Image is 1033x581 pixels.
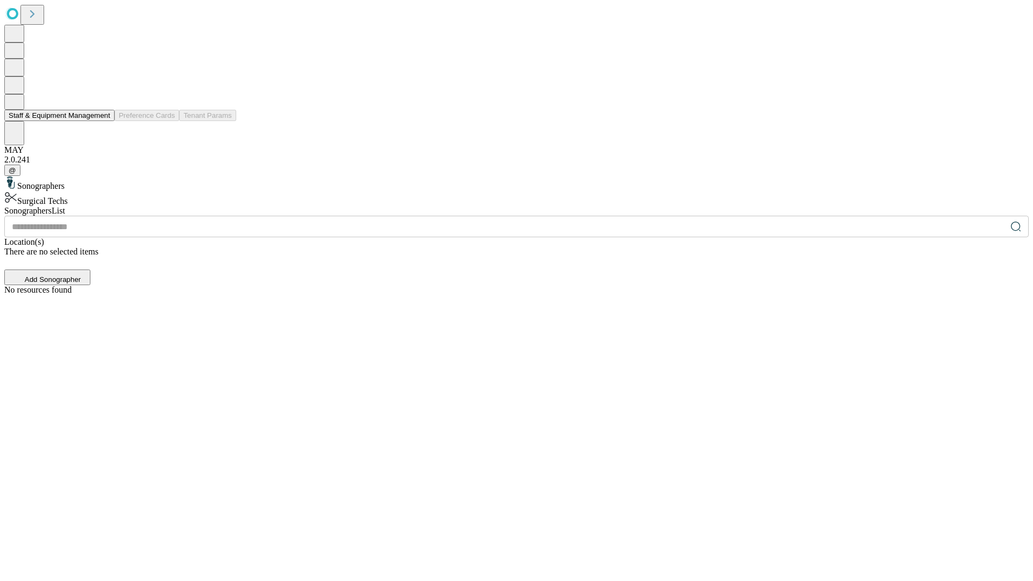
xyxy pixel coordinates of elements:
span: @ [9,166,16,174]
div: 2.0.241 [4,155,1029,165]
span: Location(s) [4,237,44,246]
div: Sonographers List [4,206,1029,216]
div: MAY [4,145,1029,155]
div: Surgical Techs [4,191,1029,206]
div: No resources found [4,285,1029,295]
button: Tenant Params [179,110,236,121]
span: Add Sonographer [25,275,81,284]
button: Add Sonographer [4,270,90,285]
button: Staff & Equipment Management [4,110,115,121]
button: @ [4,165,20,176]
button: Preference Cards [115,110,179,121]
div: Sonographers [4,176,1029,191]
div: There are no selected items [4,247,1029,257]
